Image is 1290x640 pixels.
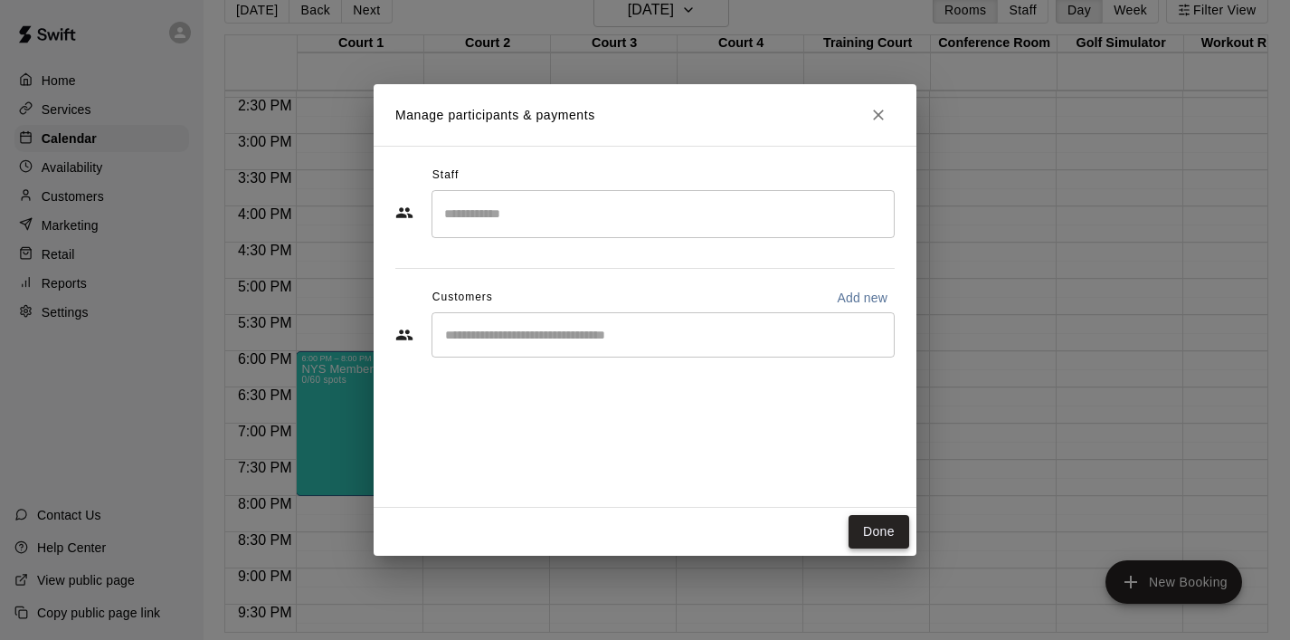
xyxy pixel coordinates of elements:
p: Add new [837,289,887,307]
svg: Staff [395,204,413,222]
svg: Customers [395,326,413,344]
span: Customers [432,283,493,312]
button: Done [849,515,909,549]
p: Manage participants & payments [395,106,595,125]
span: Staff [432,161,459,190]
button: Close [862,99,895,131]
div: Search staff [432,190,895,238]
div: Start typing to search customers... [432,312,895,358]
button: Add new [830,283,895,312]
